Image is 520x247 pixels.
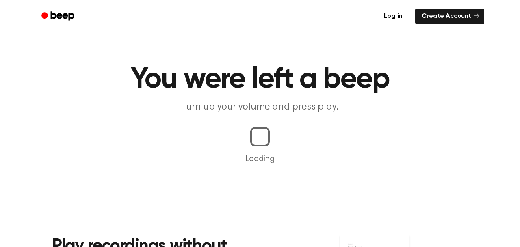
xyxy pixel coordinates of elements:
[376,7,410,26] a: Log in
[104,101,416,114] p: Turn up your volume and press play.
[415,9,484,24] a: Create Account
[36,9,82,24] a: Beep
[52,65,468,94] h1: You were left a beep
[10,153,510,165] p: Loading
